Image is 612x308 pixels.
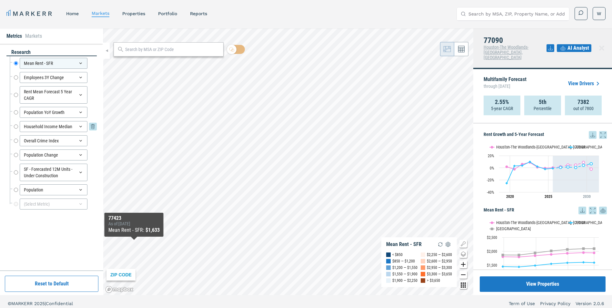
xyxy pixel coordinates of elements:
[6,9,53,18] a: MARKERR
[444,241,452,248] img: Settings
[582,261,585,263] path: Saturday, 14 Dec, 16:00, 1,599.51. 77090.
[568,80,602,87] a: View Drivers
[484,207,607,214] h5: Mean Rent - SFR
[108,215,160,234] div: Map Tooltip Content
[544,168,547,170] path: Monday, 29 Jul, 17:00, -2.13. 77090.
[484,139,607,203] div: Rent Growth and 5-Year Forecast. Highcharts interactive chart.
[534,252,537,254] path: Tuesday, 14 Dec, 16:00, 1,934.85. USA.
[427,258,452,264] div: $2,600 — $2,950
[518,265,520,268] path: Monday, 14 Dec, 16:00, 1,434.22. 77090.
[103,28,473,295] canvas: Map
[20,184,87,195] div: Population
[484,36,547,45] h4: 77090
[20,72,87,83] div: Employees 3Y Change
[392,258,415,264] div: $850 — $1,200
[513,165,516,167] path: Wednesday, 29 Jul, 17:00, 2.99. 77090.
[20,199,87,210] div: (Select Metric)
[550,253,553,256] path: Wednesday, 14 Dec, 16:00, 1,884.38. Houston-The Woodlands-Sugar Land, TX.
[459,271,467,279] button: Zoom out map button
[459,261,467,268] button: Zoom in map button
[487,235,497,240] text: $2,500
[557,44,591,52] button: AI Analyst
[487,178,494,182] text: -20%
[491,105,513,112] p: 5-year CAGR
[575,164,577,166] path: Saturday, 29 Jul, 17:00, 4.41. Houston-The Woodlands-Sugar Land, TX.
[582,161,585,164] path: Sunday, 29 Jul, 17:00, 8.9. Houston-The Woodlands-Sugar Land, TX.
[583,194,591,199] tspan: 2030
[534,105,552,112] p: Percentile
[20,58,87,69] div: Mean Rent - SFR
[386,241,422,248] div: Mean Rent - SFR
[106,269,135,281] div: ZIP CODE
[66,11,79,16] a: home
[92,11,109,16] a: markets
[46,301,73,306] span: Confidential
[480,276,606,292] a: View Properties
[502,254,504,256] path: Saturday, 14 Dec, 16:00, 1,862. USA.
[125,46,220,53] input: Search by MSA or ZIP Code
[529,160,531,163] path: Friday, 29 Jul, 17:00, 9.74. 77090.
[590,168,593,170] path: Monday, 29 Jul, 17:00, -2.22. Houston-The Woodlands-Sugar Land, TX.
[392,252,403,258] div: < $850
[550,250,553,252] path: Wednesday, 14 Dec, 16:00, 2,010.02. USA.
[490,166,494,170] text: 0%
[576,300,604,307] a: Version 2.0.6
[436,241,444,248] img: Reload Legend
[590,162,593,165] path: Monday, 29 Jul, 17:00, 6.62. 77090.
[392,264,417,271] div: $1,200 — $1,550
[484,82,527,90] span: through [DATE]
[20,107,87,118] div: Population YoY Growth
[484,214,602,295] svg: Interactive chart
[495,99,509,105] strong: 2.55%
[567,166,569,168] path: Thursday, 29 Jul, 17:00, 1.22. 77090.
[108,215,160,221] div: 77423
[145,227,160,233] b: $1,633
[518,254,520,256] path: Monday, 14 Dec, 16:00, 1,861.53. USA.
[488,154,494,158] text: 20%
[502,255,504,258] path: Saturday, 14 Dec, 16:00, 1,799.98. Houston-The Woodlands-Sugar Land, TX.
[575,166,577,169] path: Saturday, 29 Jul, 17:00, 0.43. 77090.
[484,131,607,139] h5: Rent Growth and 5-Year Forecast
[566,262,569,264] path: Thursday, 14 Dec, 16:00, 1,582.4. 77090.
[484,45,528,60] span: Houston-The Woodlands-[GEOGRAPHIC_DATA], [GEOGRAPHIC_DATA]
[567,44,589,52] span: AI Analyst
[5,276,98,292] button: Reset to Default
[582,164,585,167] path: Sunday, 29 Jul, 17:00, 4.05. 77090.
[487,190,494,195] text: -40%
[521,164,524,167] path: Thursday, 29 Jul, 17:00, 3.56. 77090.
[487,249,497,254] text: $2,000
[11,301,34,306] span: MARKERR
[427,271,452,277] div: $3,300 — $3,650
[25,32,42,40] li: Markets
[573,105,594,112] p: out of 7800
[536,165,539,168] path: Saturday, 29 Jul, 17:00, 2.01. 77090.
[582,247,585,250] path: Saturday, 14 Dec, 16:00, 2,091.37. USA.
[6,32,22,40] li: Metrics
[550,262,553,265] path: Wednesday, 14 Dec, 16:00, 1,544.13. 77090.
[593,247,596,250] path: Thursday, 14 Aug, 17:00, 2,090.59. USA.
[122,11,145,16] a: properties
[108,221,160,226] div: As of : [DATE]
[540,300,570,307] a: Privacy Policy
[496,220,607,225] text: Houston-The Woodlands-[GEOGRAPHIC_DATA], [GEOGRAPHIC_DATA]
[552,167,554,169] path: Tuesday, 29 Jul, 17:00, -0.97. 77090.
[459,281,467,289] button: Other options map button
[20,149,87,160] div: Population Change
[484,77,527,90] p: Multifamily Forecast
[459,250,467,258] button: Change style map button
[468,7,565,20] input: Search by MSA, ZIP, Property Name, or Address
[484,139,602,203] svg: Interactive chart
[20,164,87,181] div: SF - Forecasted 12M Units - Under Construction
[502,265,504,268] path: Saturday, 14 Dec, 16:00, 1,444.56. 77090.
[392,277,417,284] div: $1,900 — $2,250
[577,99,589,105] strong: 7382
[566,248,569,251] path: Thursday, 14 Dec, 16:00, 2,062.11. USA.
[559,162,593,169] g: 77090, line 4 of 4 with 5 data points.
[496,226,531,231] text: [GEOGRAPHIC_DATA]
[427,277,440,284] div: > $3,650
[593,252,596,254] path: Thursday, 14 Aug, 17:00, 1,938.26. Houston-The Woodlands-Sugar Land, TX.
[459,240,467,248] button: Show/Hide Legend Map Button
[8,301,11,306] span: ©
[487,263,497,268] text: $1,500
[490,145,562,149] button: Show Houston-The Woodlands-Sugar Land, TX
